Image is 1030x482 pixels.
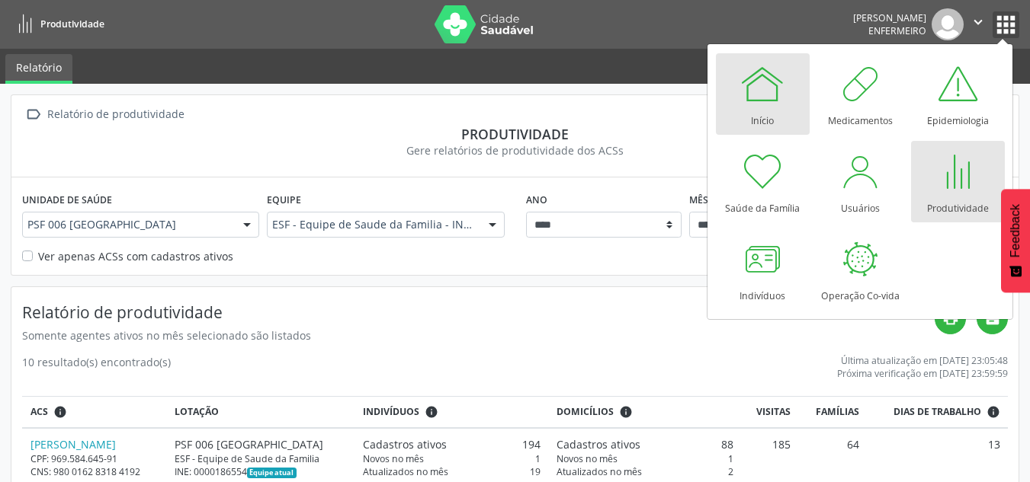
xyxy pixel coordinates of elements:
a: Indivíduos [716,228,810,310]
span: Esta é a equipe atual deste Agente [247,468,297,478]
span: Produtividade [40,18,104,30]
div: 1 [363,452,540,465]
i: Dias em que o(a) ACS fez pelo menos uma visita, ou ficha de cadastro individual ou cadastro domic... [987,405,1000,419]
label: Ano [526,188,547,212]
a: Operação Co-vida [813,228,907,310]
i: <div class="text-left"> <div> <strong>Cadastros ativos:</strong> Cadastros que estão vinculados a... [425,405,438,419]
span: ESF - Equipe de Saude da Familia - INE: 0000186554 [272,217,473,232]
div: Próxima verificação em [DATE] 23:59:59 [837,367,1008,380]
div: 194 [363,436,540,452]
div: CNS: 980 0162 8318 4192 [30,465,159,478]
span: Cadastros ativos [557,436,640,452]
span: ACS [30,405,48,419]
div: Gere relatórios de produtividade dos ACSs [22,142,1008,158]
div: INE: 0000186554 [175,465,348,478]
span: Indivíduos [363,405,419,419]
a: Início [716,53,810,135]
i:  [22,104,44,126]
img: img [932,8,964,40]
div: Somente agentes ativos no mês selecionado são listados [22,327,935,343]
button:  [964,8,993,40]
button: apps [993,11,1019,38]
span: Enfermeiro [868,24,926,37]
a: Epidemiologia [911,53,1005,135]
div: CPF: 969.584.645-91 [30,452,159,465]
label: Equipe [267,188,301,212]
span: PSF 006 [GEOGRAPHIC_DATA] [27,217,228,232]
th: Visitas [741,397,799,428]
span: Domicílios [557,405,614,419]
th: Lotação [166,397,355,428]
label: Ver apenas ACSs com cadastros ativos [38,248,233,264]
div: [PERSON_NAME] [853,11,926,24]
a:  Relatório de produtividade [22,104,187,126]
div: Produtividade [22,126,1008,142]
div: 10 resultado(s) encontrado(s) [22,354,171,380]
a: Medicamentos [813,53,907,135]
div: Última atualização em [DATE] 23:05:48 [837,354,1008,367]
button: Feedback - Mostrar pesquisa [1001,189,1030,292]
span: Novos no mês [557,452,618,465]
span: Atualizados no mês [363,465,448,478]
span: Novos no mês [363,452,424,465]
div: 19 [363,465,540,478]
a: Produtividade [11,11,104,37]
div: PSF 006 [GEOGRAPHIC_DATA] [175,436,348,452]
label: Mês [689,188,708,212]
span: Dias de trabalho [894,405,981,419]
th: Famílias [799,397,867,428]
a: Produtividade [911,141,1005,222]
a: [PERSON_NAME] [30,437,116,452]
i: <div class="text-left"> <div> <strong>Cadastros ativos:</strong> Cadastros que estão vinculados a... [619,405,633,419]
div: 2 [557,465,733,478]
div: 88 [557,436,733,452]
div: Relatório de produtividade [44,104,187,126]
label: Unidade de saúde [22,188,112,212]
a: Saúde da Família [716,141,810,222]
h4: Relatório de produtividade [22,303,935,322]
span: Cadastros ativos [363,436,447,452]
div: 1 [557,452,733,465]
span: Feedback [1009,204,1022,257]
a: Usuários [813,141,907,222]
div: ESF - Equipe de Saude da Familia [175,452,348,465]
a: Relatório [5,54,72,84]
span: Atualizados no mês [557,465,642,478]
i:  [970,14,987,30]
i: ACSs que estiveram vinculados a uma UBS neste período, mesmo sem produtividade. [53,405,67,419]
